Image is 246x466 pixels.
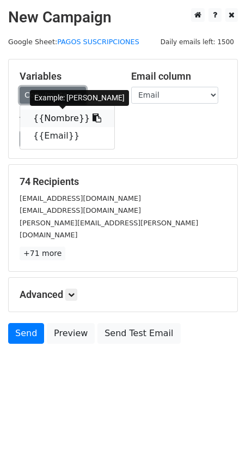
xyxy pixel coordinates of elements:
[20,70,115,82] h5: Variables
[192,414,246,466] div: Widget de chat
[8,38,139,46] small: Google Sheet:
[8,323,44,344] a: Send
[57,38,139,46] a: PAGOS SUSCRIPCIONES
[20,247,65,260] a: +71 more
[157,38,238,46] a: Daily emails left: 1500
[157,36,238,48] span: Daily emails left: 1500
[20,176,226,188] h5: 74 Recipients
[30,90,129,106] div: Example: [PERSON_NAME]
[20,127,114,145] a: {{Email}}
[20,110,114,127] a: {{Nombre}}
[20,194,141,202] small: [EMAIL_ADDRESS][DOMAIN_NAME]
[47,323,95,344] a: Preview
[192,414,246,466] iframe: Chat Widget
[20,87,86,104] a: Copy/paste...
[8,8,238,27] h2: New Campaign
[20,289,226,301] h5: Advanced
[97,323,180,344] a: Send Test Email
[20,206,141,214] small: [EMAIL_ADDRESS][DOMAIN_NAME]
[131,70,226,82] h5: Email column
[20,219,198,240] small: [PERSON_NAME][EMAIL_ADDRESS][PERSON_NAME][DOMAIN_NAME]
